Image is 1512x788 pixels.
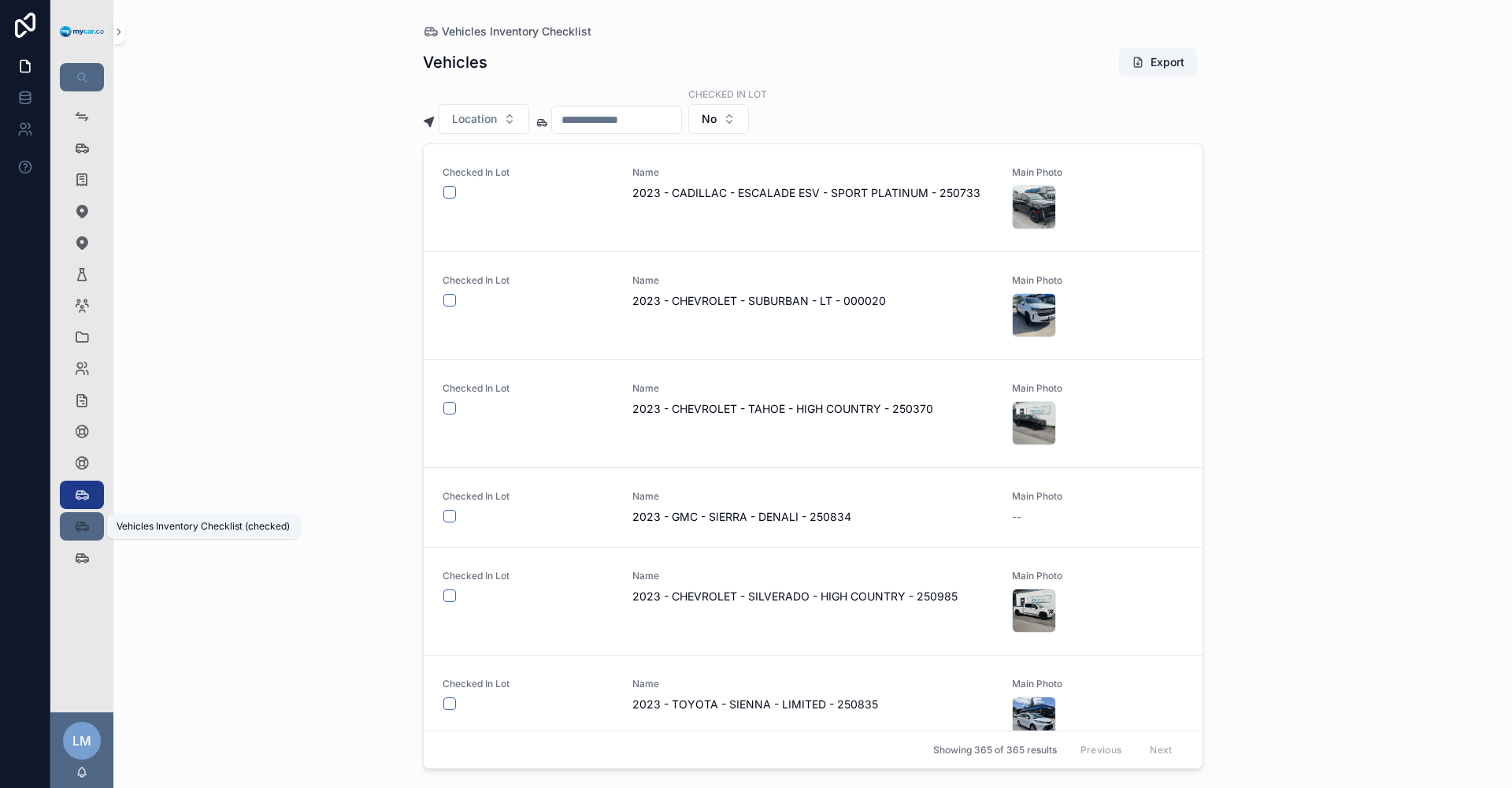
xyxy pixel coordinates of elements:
span: Name [632,382,994,395]
span: Location [452,111,497,127]
span: No [702,111,717,127]
span: Showing 365 of 365 results [933,744,1057,756]
span: Checked In Lot [443,274,613,287]
span: Main Photo [1012,274,1183,287]
span: -- [1012,509,1021,525]
button: Export [1119,48,1197,76]
span: Main Photo [1012,678,1183,690]
span: 2023 - CHEVROLET - TAHOE - HIGH COUNTRY - 250370 [632,401,994,417]
span: Checked In Lot [443,166,613,179]
a: Vehicles Inventory Checklist [423,24,591,39]
span: Checked In Lot [443,678,613,690]
span: 2023 - CHEVROLET - SILVERADO - HIGH COUNTRY - 250985 [632,589,994,604]
span: Name [632,570,994,582]
span: LM [72,731,91,750]
span: Checked In Lot [443,382,613,395]
span: Checked In Lot [443,570,613,582]
span: 2023 - TOYOTA - SIENNA - LIMITED - 250835 [632,697,994,712]
button: Select Button [439,104,529,134]
img: App logo [60,26,104,38]
span: Main Photo [1012,382,1183,395]
span: 2023 - GMC - SIERRA - DENALI - 250834 [632,509,994,525]
span: Main Photo [1012,490,1183,503]
div: scrollable content [50,91,113,593]
span: 2023 - CADILLAC - ESCALADE ESV - SPORT PLATINUM - 250733 [632,185,994,201]
h1: Vehicles [423,51,487,73]
span: Checked In Lot [443,490,613,503]
span: Vehicles Inventory Checklist [442,24,591,39]
div: Vehicles Inventory Checklist (checked) [117,520,290,533]
label: Checked in Lot [688,87,767,101]
span: Name [632,678,994,690]
span: Main Photo [1012,166,1183,179]
span: Name [632,490,994,503]
span: Name [632,166,994,179]
span: Main Photo [1012,570,1183,582]
button: Select Button [688,104,749,134]
span: Name [632,274,994,287]
span: 2023 - CHEVROLET - SUBURBAN - LT - 000020 [632,293,994,309]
